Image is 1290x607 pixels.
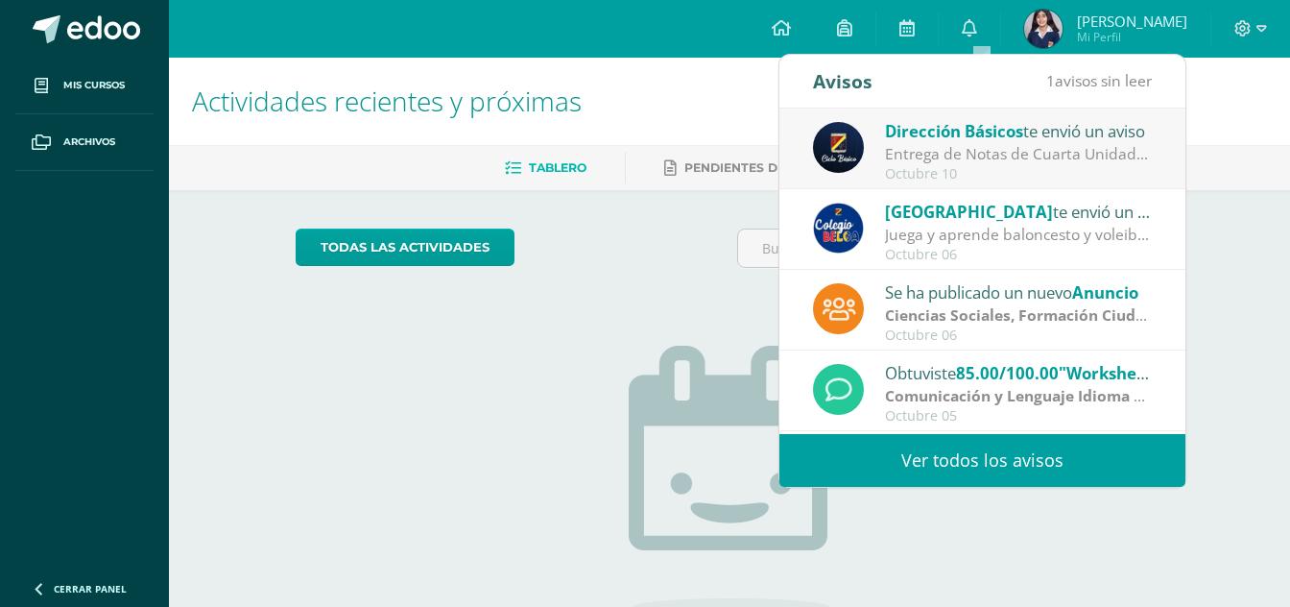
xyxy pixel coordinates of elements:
[956,362,1059,384] span: 85.00/100.00
[885,143,1152,165] div: Entrega de Notas de Cuarta Unidad: Estimados padres y madres de familia: Reciban un cordial salud...
[885,304,1152,327] div: | [PERSON_NAME] Tenes
[885,224,1152,246] div: Juega y aprende baloncesto y voleibol: ¡Participa en nuestro Curso de Vacaciones! Costo: Q300.00 ...
[813,203,864,254] img: 919ad801bb7643f6f997765cf4083301.png
[885,385,1260,406] strong: Comunicación y Lenguaje Idioma Extranjero Inglés
[885,201,1053,223] span: [GEOGRAPHIC_DATA]
[779,434,1185,487] a: Ver todos los avisos
[63,78,125,93] span: Mis cursos
[529,160,586,175] span: Tablero
[1024,10,1063,48] img: 696a71306891b21af2327072ffd4866c.png
[885,360,1152,385] div: Obtuviste en
[1077,29,1187,45] span: Mi Perfil
[63,134,115,150] span: Archivos
[1072,281,1138,303] span: Anuncio
[885,408,1152,425] div: Octubre 05
[15,58,154,114] a: Mis cursos
[885,166,1152,182] div: Octubre 10
[885,199,1152,224] div: te envió un aviso
[54,582,127,595] span: Cerrar panel
[192,83,582,119] span: Actividades recientes y próximas
[296,229,514,266] a: todas las Actividades
[738,230,1163,267] input: Busca una actividad próxima aquí...
[505,153,586,183] a: Tablero
[885,279,1152,304] div: Se ha publicado un nuevo
[1046,70,1055,91] span: 1
[813,55,872,108] div: Avisos
[885,120,1023,142] span: Dirección Básicos
[885,247,1152,263] div: Octubre 06
[684,160,848,175] span: Pendientes de entrega
[1059,362,1278,384] span: "Worksheet Unit 8 (final 1)"
[1077,12,1187,31] span: [PERSON_NAME]
[813,122,864,173] img: 0125c0eac4c50c44750533c4a7747585.png
[885,385,1152,407] div: | Exam
[15,114,154,171] a: Archivos
[885,118,1152,143] div: te envió un aviso
[885,328,1152,344] div: Octubre 06
[664,153,848,183] a: Pendientes de entrega
[1046,70,1152,91] span: avisos sin leer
